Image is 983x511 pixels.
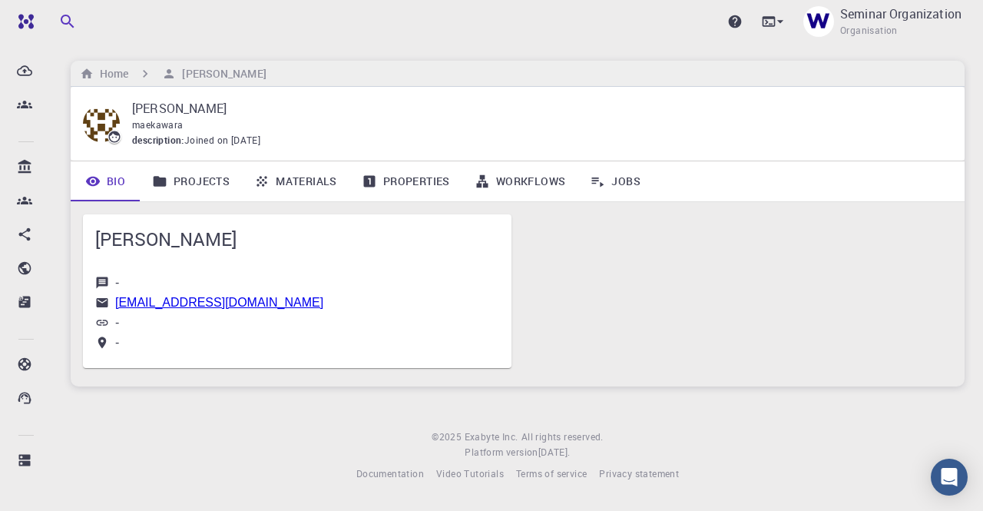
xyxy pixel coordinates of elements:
a: Terms of service [516,466,587,482]
a: Video Tutorials [436,466,504,482]
span: Terms of service [516,467,587,479]
a: [DATE]. [538,445,571,460]
h6: [PERSON_NAME] [176,65,266,82]
span: Video Tutorials [436,467,504,479]
span: [PERSON_NAME] [95,227,499,251]
a: Documentation [356,466,424,482]
a: [EMAIL_ADDRESS][DOMAIN_NAME] [115,296,323,309]
a: Jobs [578,161,653,201]
span: Joined on [DATE] [184,133,260,148]
a: Projects [140,161,242,201]
span: maekawara [132,118,184,131]
span: © 2025 [432,430,464,445]
span: Platform version [465,445,538,460]
nav: breadcrumb [77,65,270,82]
h6: Home [94,65,128,82]
span: Support [31,11,86,25]
a: - [115,316,119,329]
span: All rights reserved. [521,430,604,445]
p: Seminar Organization [840,5,961,23]
img: Seminar Organization [803,6,834,37]
span: - [115,336,119,349]
div: - [115,276,119,290]
p: [PERSON_NAME] [132,99,940,118]
a: Materials [242,161,349,201]
span: [DATE] . [538,446,571,458]
a: Properties [349,161,462,201]
a: Exabyte Inc. [465,430,518,445]
a: Privacy statement [599,466,679,482]
span: Privacy statement [599,467,679,479]
img: logo [12,14,34,29]
span: Documentation [356,467,424,479]
span: description : [132,133,184,148]
a: Bio [71,161,140,201]
span: Organisation [840,23,898,38]
a: Workflows [462,161,578,201]
div: Open Intercom Messenger [931,459,968,496]
span: Exabyte Inc. [465,430,518,443]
